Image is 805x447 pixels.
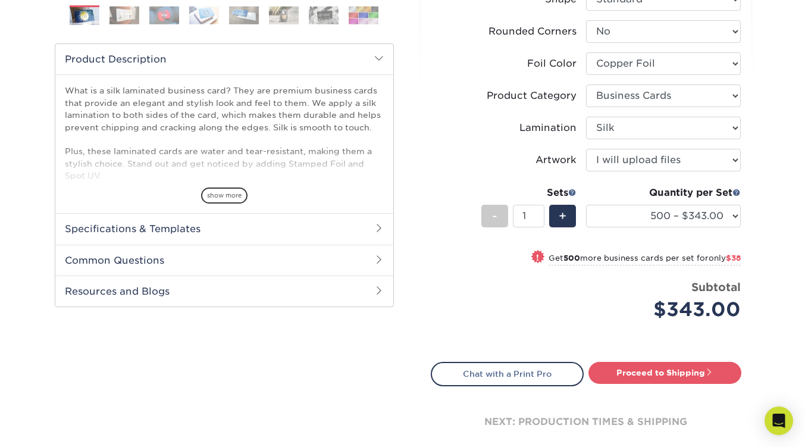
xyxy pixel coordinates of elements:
h2: Common Questions [55,245,393,276]
div: Foil Color [527,57,577,71]
span: show more [201,187,248,204]
h2: Product Description [55,44,393,74]
div: Sets [481,186,577,200]
p: What is a silk laminated business card? They are premium business cards that provide an elegant a... [65,85,384,279]
span: - [492,207,497,225]
img: Business Cards 07 [309,6,339,24]
span: + [559,207,566,225]
div: Open Intercom Messenger [765,407,793,435]
img: Business Cards 06 [269,6,299,24]
div: Lamination [519,121,577,135]
div: Artwork [535,153,577,167]
img: Business Cards 05 [229,6,259,24]
h2: Specifications & Templates [55,213,393,244]
img: Business Cards 04 [189,6,219,24]
img: Business Cards 03 [149,6,179,24]
span: only [709,254,741,262]
strong: 500 [563,254,580,262]
a: Proceed to Shipping [588,362,741,383]
div: Rounded Corners [488,24,577,39]
div: $343.00 [595,295,741,324]
a: Chat with a Print Pro [431,362,584,386]
span: ! [536,251,539,264]
img: Business Cards 02 [109,6,139,24]
span: $38 [726,254,741,262]
strong: Subtotal [691,280,741,293]
small: Get more business cards per set for [549,254,741,265]
div: Quantity per Set [586,186,741,200]
div: Product Category [487,89,577,103]
h2: Resources and Blogs [55,276,393,307]
img: Business Cards 01 [70,1,99,31]
img: Business Cards 08 [349,6,378,24]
